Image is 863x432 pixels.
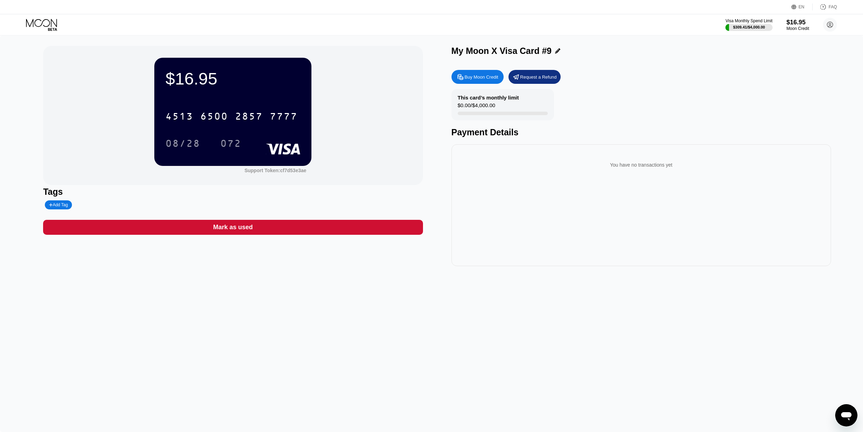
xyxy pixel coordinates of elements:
div: 08/28 [160,135,205,152]
div: Add Tag [49,202,68,207]
div: Payment Details [451,127,831,137]
div: FAQ [829,5,837,9]
div: Buy Moon Credit [465,74,498,80]
div: $16.95 [787,19,809,26]
iframe: Button to launch messaging window [835,404,857,426]
div: My Moon X Visa Card #9 [451,46,552,56]
div: $16.95 [165,69,300,88]
div: Request a Refund [508,70,561,84]
div: 072 [220,139,241,150]
div: EN [791,3,813,10]
div: 4513650028577777 [161,107,302,125]
div: Add Tag [45,200,72,209]
div: This card’s monthly limit [458,95,519,101]
div: 2857 [235,112,263,123]
div: Support Token: cf7d53e3ae [244,168,306,173]
div: $16.95Moon Credit [787,19,809,31]
div: Visa Monthly Spend Limit [725,18,772,23]
div: Mark as used [43,220,423,235]
div: 7777 [270,112,298,123]
div: EN [799,5,805,9]
div: Moon Credit [787,26,809,31]
div: Visa Monthly Spend Limit$309.41/$4,000.00 [725,18,772,31]
div: $309.41 / $4,000.00 [733,25,765,29]
div: 6500 [200,112,228,123]
div: Tags [43,187,423,197]
div: 072 [215,135,246,152]
div: FAQ [813,3,837,10]
div: 4513 [165,112,193,123]
div: You have no transactions yet [457,155,825,175]
div: Support Token:cf7d53e3ae [244,168,306,173]
div: $0.00 / $4,000.00 [458,102,495,112]
div: Mark as used [213,223,253,231]
div: 08/28 [165,139,200,150]
div: Buy Moon Credit [451,70,504,84]
div: Request a Refund [520,74,557,80]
